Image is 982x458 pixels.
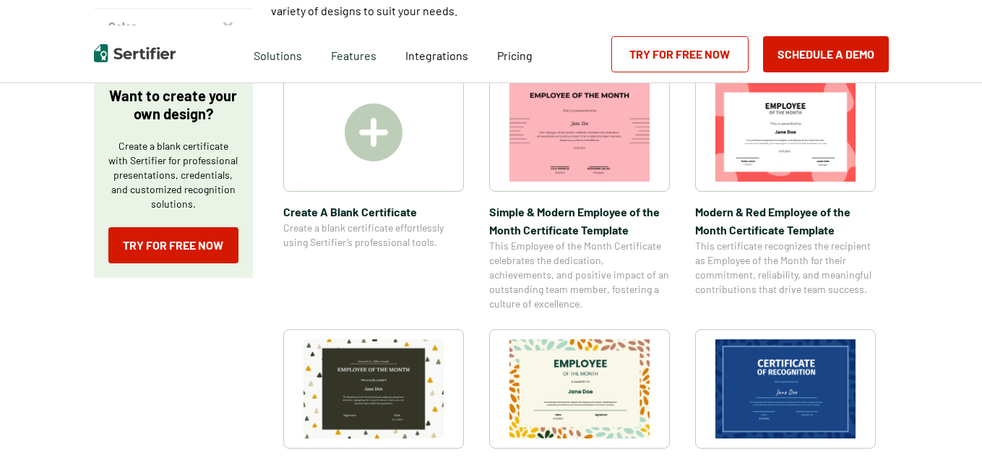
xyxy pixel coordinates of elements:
[94,9,253,43] button: Color
[497,45,533,63] a: Pricing
[509,339,650,438] img: Simple and Patterned Employee of the Month Certificate Template
[283,203,464,221] span: Create A Blank Certificate
[489,203,670,239] span: Simple & Modern Employee of the Month Certificate Template
[283,221,464,250] span: Create a blank certificate effortlessly using Sertifier’s professional tools.
[108,139,238,211] p: Create a blank certificate with Sertifier for professional presentations, credentials, and custom...
[108,87,238,123] p: Want to create your own design?
[695,239,876,297] span: This certificate recognizes the recipient as Employee of the Month for their commitment, reliabil...
[497,48,533,62] span: Pricing
[695,203,876,239] span: Modern & Red Employee of the Month Certificate Template
[94,44,176,62] img: Sertifier | Digital Credentialing Platform
[405,45,468,63] a: Integrations
[405,48,468,62] span: Integrations
[108,227,238,263] a: Try for Free Now
[715,82,856,182] img: Modern & Red Employee of the Month Certificate Template
[254,45,302,63] span: Solutions
[611,36,749,72] a: Try for Free Now
[489,72,670,311] a: Simple & Modern Employee of the Month Certificate TemplateSimple & Modern Employee of the Month C...
[331,45,376,63] span: Features
[509,82,650,182] img: Simple & Modern Employee of the Month Certificate Template
[489,239,670,311] span: This Employee of the Month Certificate celebrates the dedication, achievements, and positive impa...
[763,36,889,72] button: Schedule a Demo
[695,72,876,311] a: Modern & Red Employee of the Month Certificate TemplateModern & Red Employee of the Month Certifi...
[715,339,856,438] img: Modern Dark Blue Employee of the Month Certificate Template
[345,103,402,161] img: Create A Blank Certificate
[303,339,444,438] img: Simple & Colorful Employee of the Month Certificate Template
